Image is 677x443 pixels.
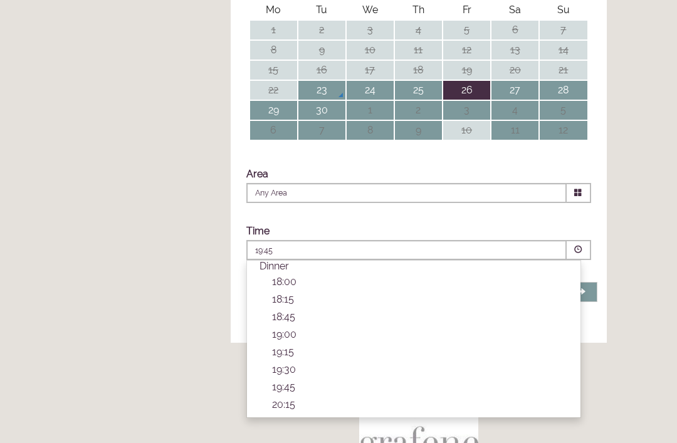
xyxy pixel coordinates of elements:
th: Sa [491,1,538,19]
td: 10 [347,41,394,60]
td: 23 [298,81,345,100]
p: 19:45 [272,381,568,393]
td: 9 [298,41,345,60]
td: 9 [395,121,442,140]
td: 10 [443,121,490,140]
p: 19:45 [255,245,482,256]
th: Fr [443,1,490,19]
p: 19:00 [272,328,568,340]
th: Su [540,1,587,19]
td: 4 [491,101,538,120]
td: 19 [443,61,490,80]
td: 7 [298,121,345,140]
td: 17 [347,61,394,80]
td: 21 [540,61,587,80]
td: 27 [491,81,538,100]
td: 2 [298,21,345,39]
td: 12 [443,41,490,60]
td: 5 [540,101,587,120]
td: 26 [443,81,490,100]
td: 29 [250,101,297,120]
td: 25 [395,81,442,100]
p: 19:30 [272,363,568,375]
p: 18:45 [272,311,568,323]
td: 1 [347,101,394,120]
td: 22 [250,81,297,100]
td: 13 [491,41,538,60]
th: Th [395,1,442,19]
td: 3 [443,101,490,120]
td: 8 [250,41,297,60]
td: 16 [298,61,345,80]
td: 5 [443,21,490,39]
td: 8 [347,121,394,140]
th: We [347,1,394,19]
td: 11 [395,41,442,60]
td: 15 [250,61,297,80]
p: 18:00 [272,276,568,288]
td: 20 [491,61,538,80]
p: 18:15 [272,293,568,305]
td: 2 [395,101,442,120]
th: Tu [298,1,345,19]
td: 28 [540,81,587,100]
td: 7 [540,21,587,39]
td: 6 [250,121,297,140]
label: Time [246,225,270,237]
td: 24 [347,81,394,100]
td: 6 [491,21,538,39]
td: 11 [491,121,538,140]
span: Dinner [260,260,289,272]
td: 3 [347,21,394,39]
th: Mo [250,1,297,19]
td: 18 [395,61,442,80]
p: 20:15 [272,399,568,410]
label: Area [246,168,268,180]
td: 30 [298,101,345,120]
td: 4 [395,21,442,39]
td: 12 [540,121,587,140]
p: 19:15 [272,346,568,358]
td: 1 [250,21,297,39]
p: 20:30 [272,416,568,428]
td: 14 [540,41,587,60]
